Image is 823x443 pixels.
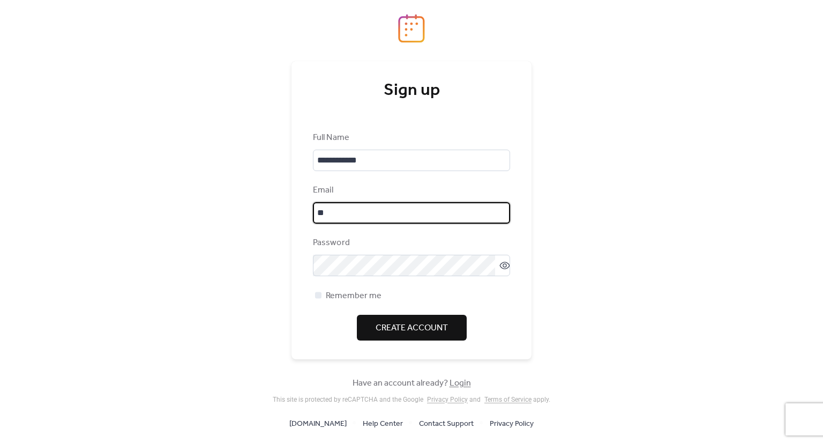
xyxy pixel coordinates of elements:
[363,417,403,430] a: Help Center
[313,237,508,249] div: Password
[376,322,448,335] span: Create Account
[313,131,508,144] div: Full Name
[484,396,532,403] a: Terms of Service
[419,418,474,431] span: Contact Support
[419,417,474,430] a: Contact Support
[289,418,347,431] span: [DOMAIN_NAME]
[353,377,471,390] span: Have an account already?
[273,396,550,403] div: This site is protected by reCAPTCHA and the Google and apply .
[313,184,508,197] div: Email
[313,80,510,101] div: Sign up
[363,418,403,431] span: Help Center
[490,417,534,430] a: Privacy Policy
[450,375,471,392] a: Login
[398,14,425,43] img: logo
[427,396,468,403] a: Privacy Policy
[289,417,347,430] a: [DOMAIN_NAME]
[326,290,381,302] span: Remember me
[357,315,467,341] button: Create Account
[490,418,534,431] span: Privacy Policy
